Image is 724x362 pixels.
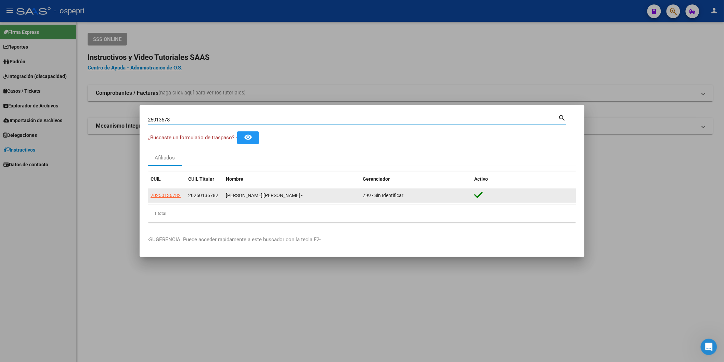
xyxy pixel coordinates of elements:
datatable-header-cell: Gerenciador [360,172,471,186]
datatable-header-cell: CUIL Titular [185,172,223,186]
iframe: Intercom live chat [701,339,717,355]
mat-icon: remove_red_eye [244,133,252,141]
span: Gerenciador [363,176,390,182]
datatable-header-cell: Activo [471,172,576,186]
span: 20250136782 [151,193,181,198]
span: Nombre [226,176,243,182]
span: CUIL Titular [188,176,214,182]
datatable-header-cell: Nombre [223,172,360,186]
div: Afiliados [155,154,175,162]
datatable-header-cell: CUIL [148,172,185,186]
span: ¿Buscaste un formulario de traspaso? - [148,134,237,141]
mat-icon: search [558,113,566,121]
span: Activo [474,176,488,182]
span: CUIL [151,176,161,182]
span: 20250136782 [188,193,218,198]
div: [PERSON_NAME] [PERSON_NAME] - [226,192,357,199]
div: 1 total [148,205,576,222]
p: -SUGERENCIA: Puede acceder rapidamente a este buscador con la tecla F2- [148,236,576,244]
span: Z99 - Sin Identificar [363,193,403,198]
